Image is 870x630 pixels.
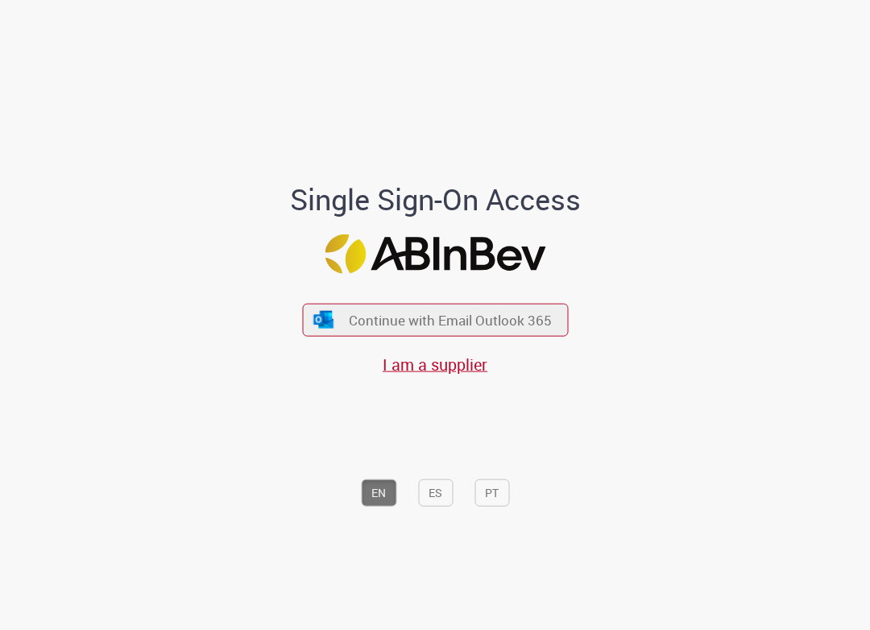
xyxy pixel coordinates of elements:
img: ícone Azure/Microsoft 360 [313,311,335,328]
button: PT [474,479,509,507]
button: ES [418,479,453,507]
img: Logo ABInBev [325,234,545,274]
h1: Single Sign-On Access [252,183,619,215]
button: EN [361,479,396,507]
button: ícone Azure/Microsoft 360 Continue with Email Outlook 365 [302,303,568,336]
a: I am a supplier [383,354,487,375]
span: Continue with Email Outlook 365 [349,311,552,330]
